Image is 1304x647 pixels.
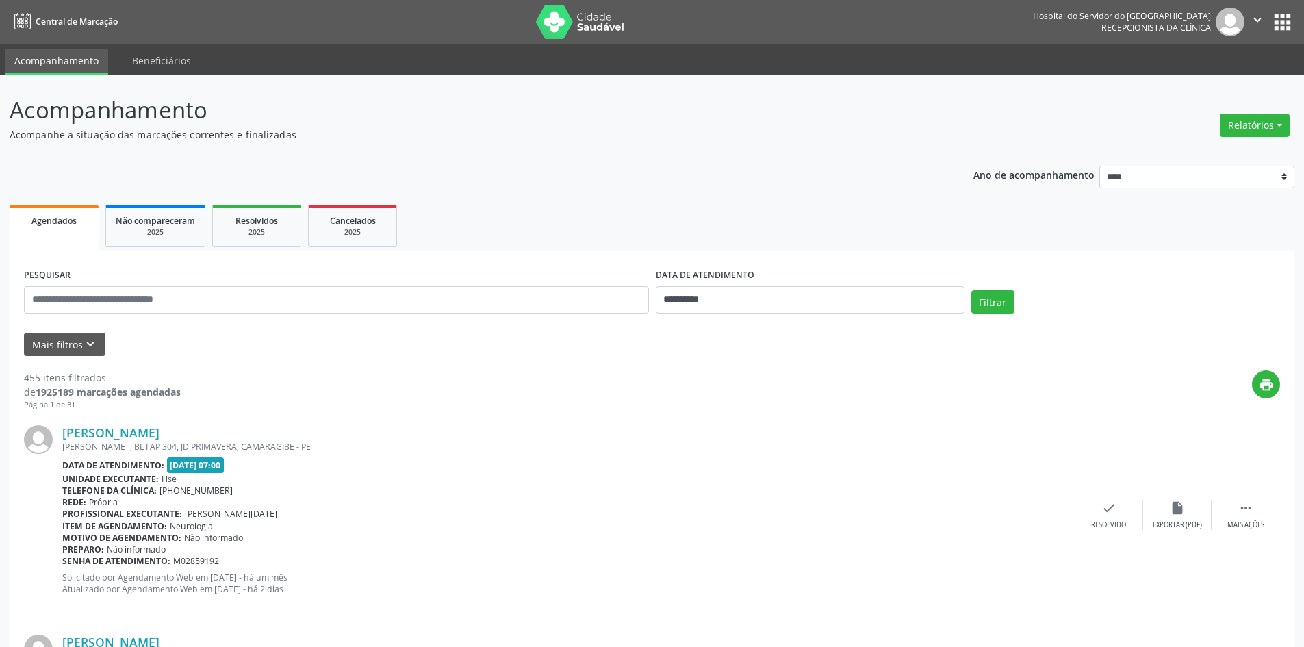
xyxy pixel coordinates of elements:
img: img [24,425,53,454]
span: Própria [89,496,118,508]
span: M02859192 [173,555,219,567]
b: Rede: [62,496,86,508]
span: [DATE] 07:00 [167,457,225,473]
b: Item de agendamento: [62,520,167,532]
strong: 1925189 marcações agendadas [36,385,181,398]
p: Acompanhe a situação das marcações correntes e finalizadas [10,127,909,142]
button:  [1244,8,1270,36]
span: [PHONE_NUMBER] [159,485,233,496]
b: Motivo de agendamento: [62,532,181,544]
button: Mais filtroskeyboard_arrow_down [24,333,105,357]
b: Telefone da clínica: [62,485,157,496]
button: print [1252,370,1280,398]
a: Acompanhamento [5,49,108,75]
img: img [1216,8,1244,36]
div: Resolvido [1091,520,1126,530]
div: 2025 [116,227,195,238]
i: insert_drive_file [1170,500,1185,516]
span: Cancelados [330,215,376,227]
span: [PERSON_NAME][DATE] [185,508,277,520]
div: de [24,385,181,399]
a: Beneficiários [123,49,201,73]
div: Página 1 de 31 [24,399,181,411]
p: Acompanhamento [10,93,909,127]
label: PESQUISAR [24,265,71,286]
span: Resolvidos [235,215,278,227]
div: 455 itens filtrados [24,370,181,385]
b: Senha de atendimento: [62,555,170,567]
a: Central de Marcação [10,10,118,33]
span: Neurologia [170,520,213,532]
i:  [1250,12,1265,27]
div: Mais ações [1227,520,1264,530]
div: [PERSON_NAME] , BL I AP 304, JD PRIMAVERA, CAMARAGIBE - PE [62,441,1075,453]
b: Data de atendimento: [62,459,164,471]
div: Hospital do Servidor do [GEOGRAPHIC_DATA] [1033,10,1211,22]
div: 2025 [318,227,387,238]
b: Profissional executante: [62,508,182,520]
span: Recepcionista da clínica [1101,22,1211,34]
i: keyboard_arrow_down [83,337,98,352]
div: Exportar (PDF) [1153,520,1202,530]
i: check [1101,500,1116,516]
p: Solicitado por Agendamento Web em [DATE] - há um mês Atualizado por Agendamento Web em [DATE] - h... [62,572,1075,595]
a: [PERSON_NAME] [62,425,159,440]
span: Não informado [107,544,166,555]
b: Unidade executante: [62,473,159,485]
span: Não informado [184,532,243,544]
b: Preparo: [62,544,104,555]
span: Central de Marcação [36,16,118,27]
label: DATA DE ATENDIMENTO [656,265,754,286]
span: Hse [162,473,177,485]
button: Relatórios [1220,114,1290,137]
p: Ano de acompanhamento [973,166,1095,183]
i: print [1259,377,1274,392]
button: Filtrar [971,290,1014,314]
div: 2025 [222,227,291,238]
span: Agendados [31,215,77,227]
span: Não compareceram [116,215,195,227]
i:  [1238,500,1253,516]
button: apps [1270,10,1294,34]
